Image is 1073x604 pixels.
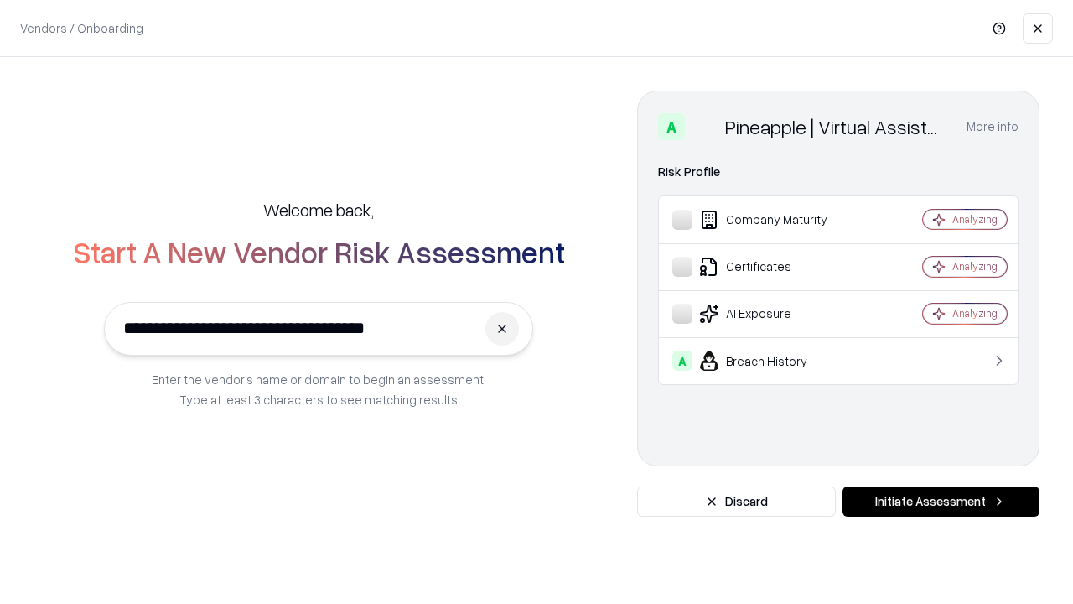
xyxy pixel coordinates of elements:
[672,257,873,277] div: Certificates
[842,487,1039,517] button: Initiate Assessment
[672,351,692,371] div: A
[952,259,998,273] div: Analyzing
[658,113,685,140] div: A
[672,210,873,230] div: Company Maturity
[672,304,873,324] div: AI Exposure
[967,112,1019,142] button: More info
[725,113,946,140] div: Pineapple | Virtual Assistant Agency
[952,212,998,226] div: Analyzing
[152,369,486,409] p: Enter the vendor’s name or domain to begin an assessment. Type at least 3 characters to see match...
[637,487,836,517] button: Discard
[73,235,565,268] h2: Start A New Vendor Risk Assessment
[658,162,1019,182] div: Risk Profile
[20,19,143,37] p: Vendors / Onboarding
[952,306,998,320] div: Analyzing
[672,351,873,371] div: Breach History
[692,113,718,140] img: Pineapple | Virtual Assistant Agency
[263,198,374,221] h5: Welcome back,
